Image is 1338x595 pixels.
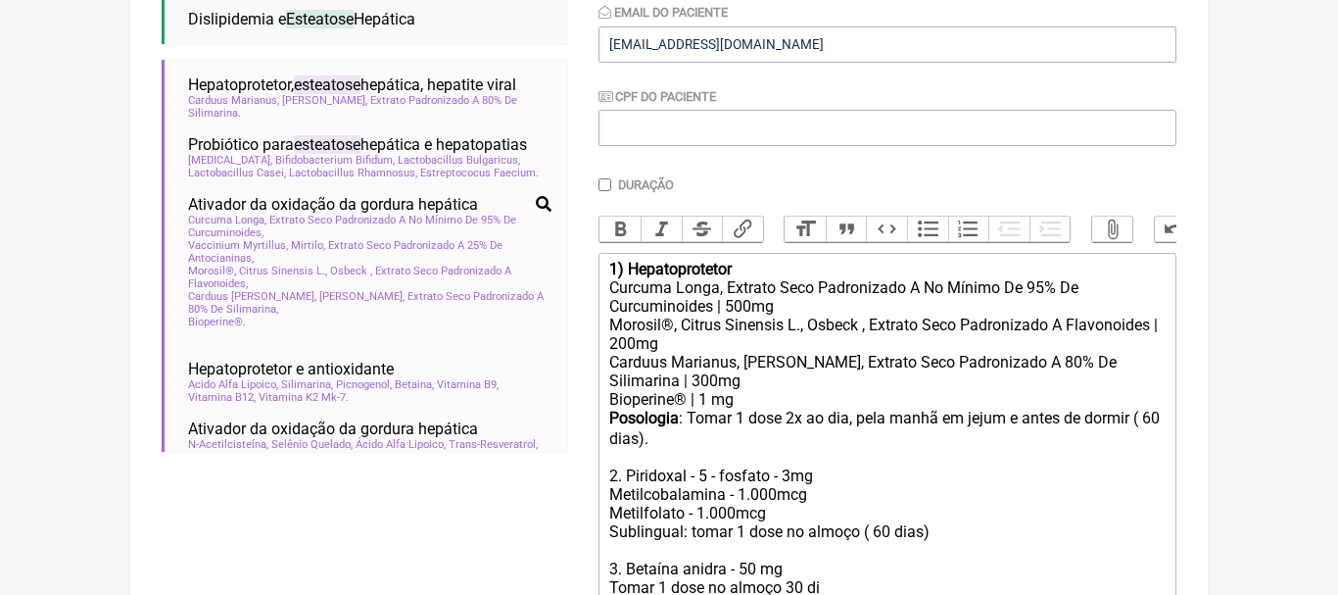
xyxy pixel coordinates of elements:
button: Undo [1155,217,1196,242]
div: Morosil®, Citrus Sinensis L., Osbeck , Extrato Seco Padronizado A Flavonoides | 200mg [609,316,1166,353]
span: esteatose [294,75,360,94]
span: Picnogenol [336,378,392,391]
button: Bullets [907,217,948,242]
span: Lactobacillus Casei [188,167,286,179]
strong: Posologia [609,409,679,427]
span: Dislipidemia e Hepática [188,10,415,28]
button: Numbers [948,217,989,242]
span: Carduus [PERSON_NAME], [PERSON_NAME], Extrato Seco Padronizado A 80% De Silimarina [188,290,551,316]
button: Code [866,217,907,242]
span: Vitamina B12 [188,391,256,404]
button: Italic [641,217,682,242]
span: Bifidobacterium Bifidum [275,154,395,167]
span: Lactobacillus Bulgaricus [398,154,520,167]
span: esteatose [294,135,360,154]
div: Bioperine® | 1 mg [609,390,1166,409]
span: Hepatoprotetor e antioxidante [188,360,394,378]
div: Curcuma Longa, Extrato Seco Padronizado A No Mínimo De 95% De Curcuminoides | 500mg [609,278,1166,316]
strong: 1) Hepatoprotetor [609,260,732,278]
span: Ativador da oxidação da gordura hepática [188,420,478,438]
span: Vitamina K2 Mk-7 [259,391,349,404]
button: Bold [599,217,641,242]
button: Link [722,217,763,242]
label: CPF do Paciente [598,89,716,104]
span: Silimarina [281,378,333,391]
span: Ácido Alfa Lipoico [356,438,446,451]
span: Estreptococus Faecium [420,167,539,179]
span: Carduus Marianus, [PERSON_NAME], Extrato Padronizado A 80% De Silimarina [188,94,551,120]
span: Ativador da oxidação da gordura hepática [188,195,478,214]
span: Betaina [395,378,434,391]
button: Decrease Level [988,217,1029,242]
button: Increase Level [1029,217,1071,242]
span: N-Acetilcisteína [188,438,268,451]
button: Heading [785,217,826,242]
span: Vaccinium Myrtillus, Mirtilo, Extrato Seco Padronizado A 25% De Antocianinas [188,239,551,265]
span: Vitamina B9 [437,378,499,391]
button: Strikethrough [682,217,723,242]
div: Carduus Marianus, [PERSON_NAME], Extrato Seco Padronizado A 80% De Silimarina | 300mg [609,353,1166,390]
span: Curcuma Longa, Extrato Seco Padronizado A No Mínimo De 95% De Curcuminoides [188,214,551,239]
span: Morosil®, Citrus Sinensis L., Osbeck , Extrato Seco Padronizado A Flavonoides [188,265,551,290]
span: Acido Alfa Lipoico [188,378,278,391]
span: Esteatose [286,10,354,28]
span: Hepatoprotetor, hepática, hepatite viral [188,75,516,94]
span: Lactobacillus Rhamnosus [289,167,417,179]
label: Duração [618,177,674,192]
button: Attach Files [1092,217,1133,242]
span: Bioperine® [188,316,246,328]
span: Selênio Quelado [271,438,353,451]
button: Quote [826,217,867,242]
span: Trans-Resveratrol [449,438,538,451]
span: Quercetina [188,451,245,464]
span: Probiótico para hepática e hepatopatias [188,135,527,154]
label: Email do Paciente [598,5,728,20]
span: [MEDICAL_DATA] [188,154,272,167]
